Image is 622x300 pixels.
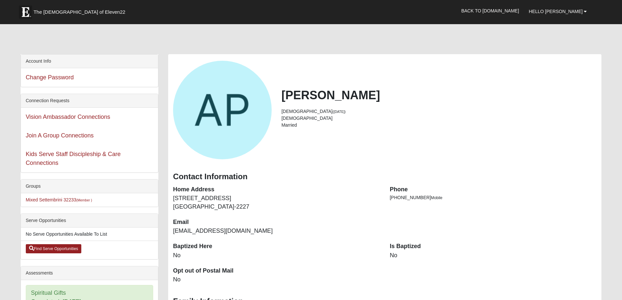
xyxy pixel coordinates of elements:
[19,6,32,19] img: Eleven22 logo
[173,267,380,275] dt: Opt out of Postal Mail
[76,198,92,202] small: (Member )
[173,218,380,227] dt: Email
[26,197,92,202] a: Mixed Settembrini 32233(Member )
[281,88,597,102] h2: [PERSON_NAME]
[26,151,121,166] a: Kids Serve Staff Discipleship & Care Connections
[21,228,158,241] li: No Serve Opportunities Available To List
[529,9,583,14] span: Hello [PERSON_NAME]
[21,266,158,280] div: Assessments
[173,194,380,211] dd: [STREET_ADDRESS] [GEOGRAPHIC_DATA]-2227
[21,180,158,193] div: Groups
[173,172,597,182] h3: Contact Information
[390,251,597,260] dd: No
[26,132,94,139] a: Join A Group Connections
[173,276,380,284] dd: No
[281,108,597,115] li: [DEMOGRAPHIC_DATA]
[21,55,158,68] div: Account Info
[524,3,592,20] a: Hello [PERSON_NAME]
[281,115,597,122] li: [DEMOGRAPHIC_DATA]
[26,74,74,81] a: Change Password
[173,61,272,159] a: View Fullsize Photo
[21,214,158,228] div: Serve Opportunities
[34,9,125,15] span: The [DEMOGRAPHIC_DATA] of Eleven22
[173,251,380,260] dd: No
[333,110,346,114] small: ([DATE])
[26,244,82,253] a: Find Serve Opportunities
[26,114,110,120] a: Vision Ambassador Connections
[173,227,380,235] dd: [EMAIL_ADDRESS][DOMAIN_NAME]
[281,122,597,129] li: Married
[390,185,597,194] dt: Phone
[173,242,380,251] dt: Baptized Here
[456,3,524,19] a: Back to [DOMAIN_NAME]
[173,185,380,194] dt: Home Address
[431,196,442,200] span: Mobile
[21,94,158,108] div: Connection Requests
[390,194,597,201] li: [PHONE_NUMBER]
[16,2,146,19] a: The [DEMOGRAPHIC_DATA] of Eleven22
[390,242,597,251] dt: Is Baptized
